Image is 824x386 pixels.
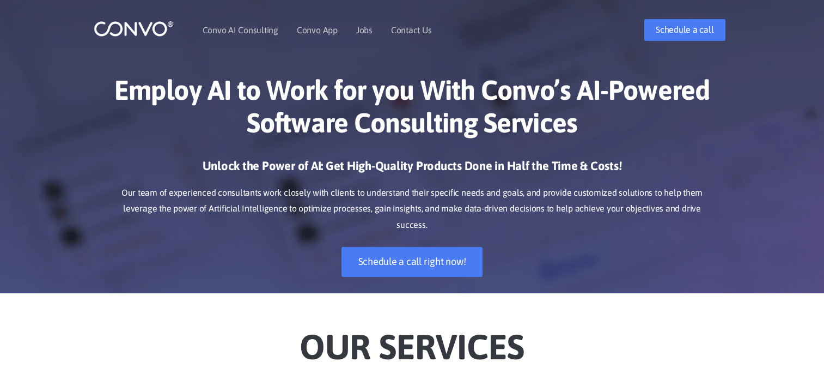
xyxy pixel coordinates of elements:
[356,26,373,34] a: Jobs
[110,310,715,371] h2: Our Services
[644,19,725,41] a: Schedule a call
[391,26,432,34] a: Contact Us
[94,20,174,37] img: logo_1.png
[203,26,278,34] a: Convo AI Consulting
[297,26,338,34] a: Convo App
[110,185,715,234] p: Our team of experienced consultants work closely with clients to understand their specific needs ...
[110,74,715,147] h1: Employ AI to Work for you With Convo’s AI-Powered Software Consulting Services
[341,247,483,277] a: Schedule a call right now!
[110,158,715,182] h3: Unlock the Power of AI: Get High-Quality Products Done in Half the Time & Costs!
